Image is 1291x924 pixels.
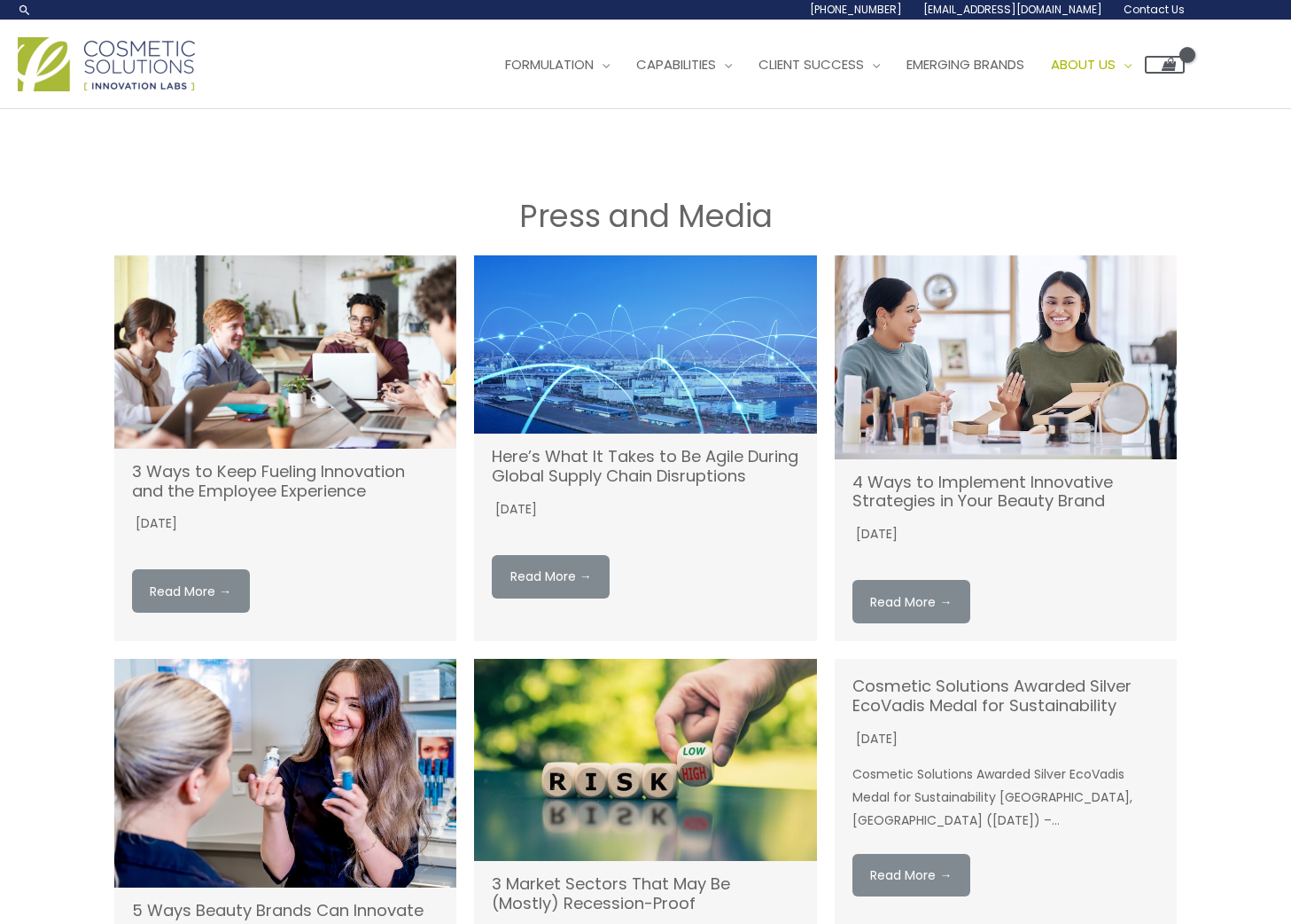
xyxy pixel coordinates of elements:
[114,255,457,448] a: (opens in a new tab)
[1124,2,1185,17] span: Contact Us
[923,2,1102,17] span: [EMAIL_ADDRESS][DOMAIN_NAME]
[852,763,1160,832] p: Cosmetic Solutions Awarded Silver EcoVadis Medal for Sustainability [GEOGRAPHIC_DATA], [GEOGRAPHI...
[852,580,970,623] a: Read More →
[623,38,745,91] a: Capabilities
[1145,56,1185,74] a: View Shopping Cart, empty
[852,524,898,544] time: [DATE]
[132,513,177,534] time: [DATE]
[114,194,1178,238] h1: Press and Media
[18,37,195,91] img: Cosmetic Solutions Logo
[492,445,798,487] a: Here’s What It Takes to Be Agile During Global Supply Chain Disruptions
[893,38,1038,91] a: Emerging Brands
[1051,55,1116,74] span: About Us
[474,659,817,861] a: (opens in a new tab)
[474,255,817,434] a: (opens in a new tab)
[852,675,1132,716] a: Cosmetic Solutions Awarded Silver EcoVadis Medal for Sustainability
[758,55,864,74] span: Client Success
[478,38,1185,91] nav: Site Navigation
[906,55,1024,74] span: Emerging Brands
[18,3,32,17] a: Search icon link
[114,255,457,448] img: 3 Ways to Keep Fueling Innovation and the Employee Experience
[492,873,730,914] a: 3 Market Sectors That May Be (Mostly) Recession-Proof
[505,55,594,74] span: Formulation
[114,659,457,888] a: (opens in a new tab)
[492,38,623,91] a: Formulation
[132,460,405,502] a: 3 Ways to Keep Fueling Innovation and the Employee Experience (opens in a new tab)
[852,471,1113,513] a: 4 Ways to Implement Innovative Strategies in Your Beauty Brand
[492,499,537,520] time: [DATE]
[852,854,970,897] a: Read More →
[810,2,902,17] span: [PHONE_NUMBER]
[852,729,898,749] time: [DATE]
[132,569,250,613] a: Read More → (opens in a new tab)
[745,38,893,91] a: Client Success
[492,555,610,599] a: Read More → (opens in a new tab)
[636,55,716,74] span: Capabilities
[1038,38,1145,91] a: About Us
